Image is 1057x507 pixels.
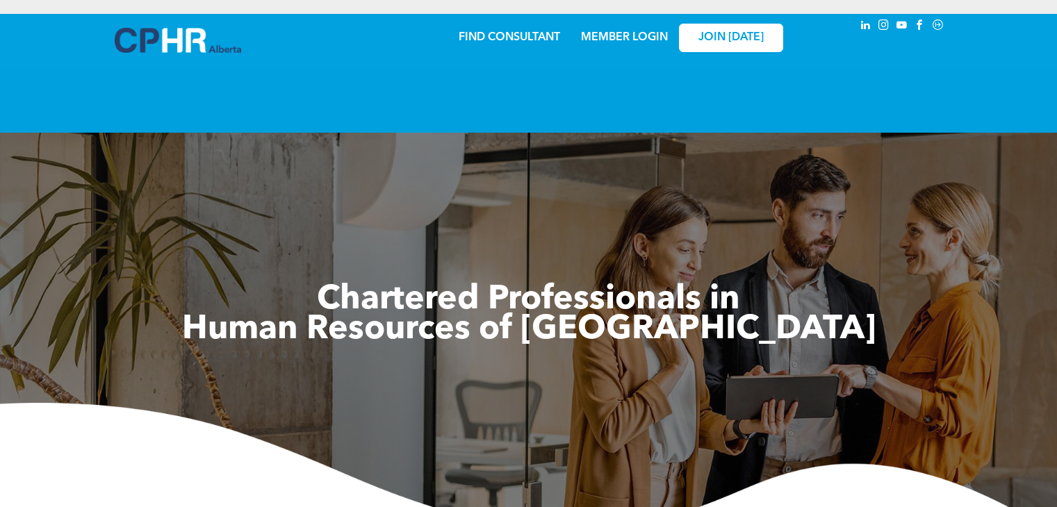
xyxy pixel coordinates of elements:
a: FIND CONSULTANT [459,32,560,43]
a: instagram [876,17,892,36]
a: facebook [912,17,928,36]
a: JOIN [DATE] [679,24,783,52]
img: A blue and white logo for cp alberta [115,28,241,53]
span: Human Resources of [GEOGRAPHIC_DATA] [182,313,876,347]
a: Social network [931,17,946,36]
a: youtube [894,17,910,36]
a: linkedin [858,17,874,36]
span: JOIN [DATE] [698,31,764,44]
span: Chartered Professionals in [317,283,740,317]
a: MEMBER LOGIN [581,32,668,43]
